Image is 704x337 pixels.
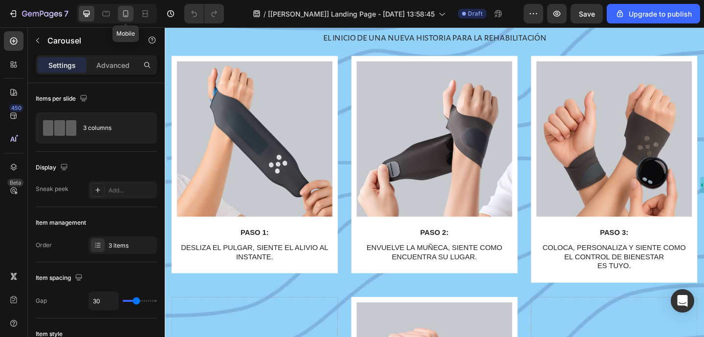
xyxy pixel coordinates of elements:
button: Save [571,4,603,23]
div: Open Intercom Messenger [671,289,694,313]
iframe: To enrich screen reader interactions, please activate Accessibility in Grammarly extension settings [165,27,704,337]
button: 7 [4,4,73,23]
img: gempages_577331535061976052-c676ad53-c344-4a91-a012-ea4afdf871a9.jpg [404,37,573,206]
p: ENVUELVE LA MUÑECA, SIENTE COMO ENCUENTRA SU LUGAR. [210,235,377,255]
div: Item spacing [36,272,85,285]
span: / [264,9,266,19]
p: PASO 3: [405,219,572,229]
div: Item management [36,218,86,227]
div: 3 items [109,241,154,250]
p: Advanced [96,60,130,70]
div: Display [36,161,70,174]
button: Upgrade to publish [607,4,700,23]
p: 7 [64,8,68,20]
p: ES TUYO. [405,255,572,265]
div: 3 columns [83,117,143,139]
div: Add... [109,186,154,195]
input: Auto [89,292,118,310]
img: gempages_577331535061976052-96755b83-3372-461f-b4d7-0ee082a207d8.jpg [209,37,378,206]
p: Settings [48,60,76,70]
p: PASO 2: [210,219,377,229]
div: Gap [36,296,47,305]
div: 450 [9,104,23,112]
p: Carousel [47,35,131,46]
div: Upgrade to publish [615,9,692,19]
span: Draft [468,9,483,18]
div: Order [36,241,52,250]
div: Undo/Redo [184,4,224,23]
div: Sneak peek [36,185,68,193]
span: [[PERSON_NAME]] Landing Page - [DATE] 13:58:45 [268,9,435,19]
div: Items per slide [36,92,89,105]
div: Beta [7,179,23,187]
span: Save [579,10,595,18]
p: COLOCA, PERSONALIZA Y SIENTE COMO EL CONTROL DE BIENESTAR [405,235,572,255]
